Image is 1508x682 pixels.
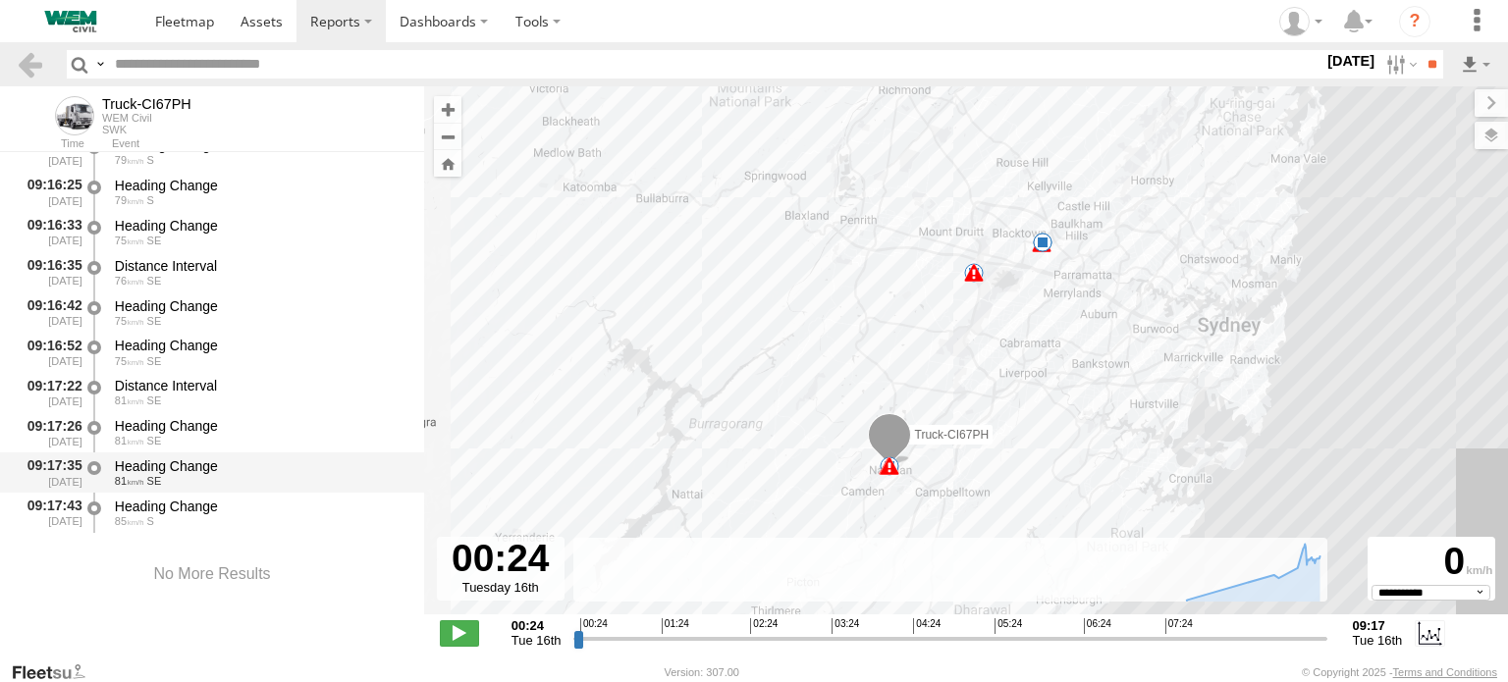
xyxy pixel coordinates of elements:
[147,315,162,327] span: Heading: 143
[115,457,405,475] div: Heading Change
[102,124,191,135] div: SWK
[1084,618,1111,634] span: 06:24
[1353,633,1403,648] span: Tue 16th Sep 2025
[115,337,405,354] div: Heading Change
[16,50,44,79] a: Back to previous Page
[16,139,84,149] div: Time
[665,666,739,678] div: Version: 307.00
[16,294,84,331] div: 09:16:42 [DATE]
[115,257,405,275] div: Distance Interval
[115,154,144,166] span: 79
[995,618,1022,634] span: 05:24
[147,355,162,367] span: Heading: 132
[115,177,405,194] div: Heading Change
[20,11,122,32] img: WEMCivilLogo.svg
[11,662,101,682] a: Visit our Website
[1378,50,1421,79] label: Search Filter Options
[92,50,108,79] label: Search Query
[1032,234,1051,253] div: 6
[434,123,461,150] button: Zoom out
[102,96,191,112] div: Truck-CI67PH - View Asset History
[115,235,144,246] span: 75
[1323,50,1378,72] label: [DATE]
[112,139,424,149] div: Event
[147,154,154,166] span: Heading: 175
[913,618,941,634] span: 04:24
[147,194,154,206] span: Heading: 164
[115,417,405,435] div: Heading Change
[115,394,144,406] span: 81
[115,297,405,315] div: Heading Change
[512,618,562,633] strong: 00:24
[750,618,778,634] span: 02:24
[662,618,689,634] span: 01:24
[16,174,84,210] div: 09:16:25 [DATE]
[115,355,144,367] span: 75
[115,275,144,287] span: 76
[434,150,461,177] button: Zoom Home
[115,435,144,446] span: 81
[102,112,191,124] div: WEM Civil
[16,254,84,290] div: 09:16:35 [DATE]
[147,475,162,487] span: Heading: 154
[16,214,84,250] div: 09:16:33 [DATE]
[1371,540,1492,584] div: 0
[915,428,990,442] span: Truck-CI67PH
[147,515,154,527] span: Heading: 165
[147,235,162,246] span: Heading: 153
[115,377,405,394] div: Distance Interval
[440,620,479,646] label: Play/Stop
[1165,618,1193,634] span: 07:24
[16,495,84,531] div: 09:17:43 [DATE]
[147,275,162,287] span: Heading: 152
[115,498,405,515] div: Heading Change
[16,335,84,371] div: 09:16:52 [DATE]
[434,96,461,123] button: Zoom in
[1272,7,1329,36] div: Kevin Webb
[1393,666,1497,678] a: Terms and Conditions
[1302,666,1497,678] div: © Copyright 2025 -
[115,515,144,527] span: 85
[832,618,859,634] span: 03:24
[580,618,608,634] span: 00:24
[147,394,162,406] span: Heading: 138
[512,633,562,648] span: Tue 16th Sep 2025
[147,435,162,446] span: Heading: 144
[115,475,144,487] span: 81
[1399,6,1430,37] i: ?
[16,133,84,170] div: 09:16:16 [DATE]
[1459,50,1492,79] label: Export results as...
[16,414,84,450] div: 09:17:26 [DATE]
[1353,618,1403,633] strong: 09:17
[115,315,144,327] span: 75
[115,217,405,235] div: Heading Change
[115,194,144,206] span: 79
[16,374,84,410] div: 09:17:22 [DATE]
[16,454,84,491] div: 09:17:35 [DATE]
